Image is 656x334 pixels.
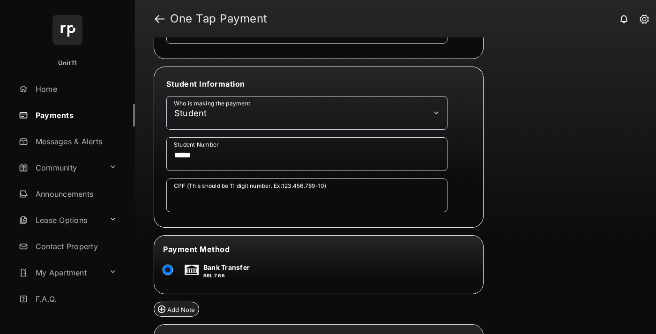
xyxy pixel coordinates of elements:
img: bank.png [185,265,199,275]
img: svg+xml;base64,PHN2ZyB4bWxucz0iaHR0cDovL3d3dy53My5vcmcvMjAwMC9zdmciIHdpZHRoPSI2NCIgaGVpZ2h0PSI2NC... [52,15,82,45]
a: Community [15,156,105,179]
button: Add Note [154,302,199,317]
a: My Apartment [15,261,105,284]
a: Messages & Alerts [15,130,135,153]
p: Bank Transfer [203,262,250,272]
a: Payments [15,104,135,126]
span: Payment Method [163,245,230,254]
a: Announcements [15,183,135,205]
a: Home [15,78,135,100]
p: Unit11 [58,59,77,68]
a: F.A.Q. [15,288,135,310]
strong: One Tap Payment [170,13,268,24]
a: Contact Property [15,235,135,258]
a: Lease Options [15,209,105,231]
p: BRL 7.66 [203,272,250,279]
span: Student Information [166,79,245,89]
